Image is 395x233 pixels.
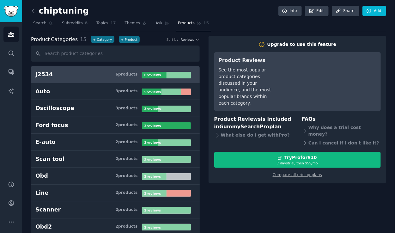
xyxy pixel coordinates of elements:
[35,104,74,112] div: Oscilloscope
[144,175,161,178] b: 2 review s
[4,6,18,17] img: GummySearch logo
[155,21,162,26] span: Ask
[178,21,195,26] span: Products
[119,36,140,43] button: +Product
[181,37,200,42] button: Reviews
[31,117,200,134] a: Ford focus2products3reviews
[123,18,149,31] a: Themes
[31,201,200,218] a: Scanner2products2reviews
[116,190,138,196] div: 2 product s
[116,156,138,162] div: 2 product s
[31,6,89,16] h2: chiptuning
[33,21,46,26] span: Search
[144,107,161,111] b: 3 review s
[144,158,161,162] b: 2 review s
[214,152,381,168] button: TryProfor$107 daystrial, then $59/mo
[116,89,138,94] div: 3 product s
[116,72,138,77] div: 6 product s
[273,173,322,177] a: Compare all pricing plans
[85,21,88,26] span: 8
[31,18,55,31] a: Search
[116,122,138,128] div: 2 product s
[35,138,56,146] div: E-auto
[31,100,200,117] a: Oscilloscope3products3reviews
[121,37,124,42] span: +
[116,207,138,213] div: 2 product s
[91,36,114,43] button: +Category
[35,155,64,163] div: Scan tool
[31,168,200,185] a: Obd2products2reviews
[96,21,108,26] span: Topics
[214,115,293,131] h3: Product Reviews is included in plan
[144,124,161,128] b: 3 review s
[35,172,48,180] div: Obd
[116,224,138,230] div: 2 product s
[35,88,50,95] div: Auto
[144,90,161,94] b: 5 review s
[31,151,200,168] a: Scan tool2products2reviews
[111,21,116,26] span: 17
[181,37,194,42] span: Reviews
[267,41,337,48] div: Upgrade to use this feature
[144,192,161,195] b: 2 review s
[332,6,359,16] a: Share
[31,36,78,44] span: Categories
[144,73,161,77] b: 6 review s
[35,223,52,231] div: Obd2
[80,36,86,42] span: 15
[125,21,140,26] span: Themes
[35,189,48,197] div: Line
[31,36,50,44] span: Product
[204,21,209,26] span: 15
[219,57,273,64] h3: Product Reviews
[116,106,138,111] div: 3 product s
[144,141,161,144] b: 3 review s
[284,154,317,161] div: Try Pro for $10
[35,71,53,78] div: J2534
[176,18,211,31] a: Products15
[215,161,380,165] div: 7 days trial, then $ 59 /mo
[35,206,61,214] div: Scanner
[31,66,200,83] a: J25346products6reviews
[153,18,171,31] a: Ask
[31,134,200,151] a: E-auto2products3reviews
[144,225,161,229] b: 2 review s
[94,18,118,31] a: Topics17
[116,173,138,179] div: 2 product s
[305,6,329,16] a: Edit
[302,123,381,138] div: Why does a trial cost money?
[31,83,200,100] a: Auto3products5reviews
[31,185,200,202] a: Line2products2reviews
[167,37,179,42] div: Sort by
[116,139,138,145] div: 2 product s
[144,208,161,212] b: 2 review s
[31,46,200,62] input: Search product categories
[62,21,83,26] span: Subreddits
[302,138,381,147] div: Can I cancel if I don't like it?
[278,6,302,16] a: Info
[93,37,96,42] span: +
[60,18,90,31] a: Subreddits8
[219,67,273,107] div: See the most popular product categories discussed in your audience, and the most popular brands w...
[302,115,381,123] h3: FAQs
[214,131,293,140] div: What else do I get with Pro ?
[219,124,269,130] span: GummySearch Pro
[35,121,68,129] div: Ford focus
[362,6,386,16] a: Add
